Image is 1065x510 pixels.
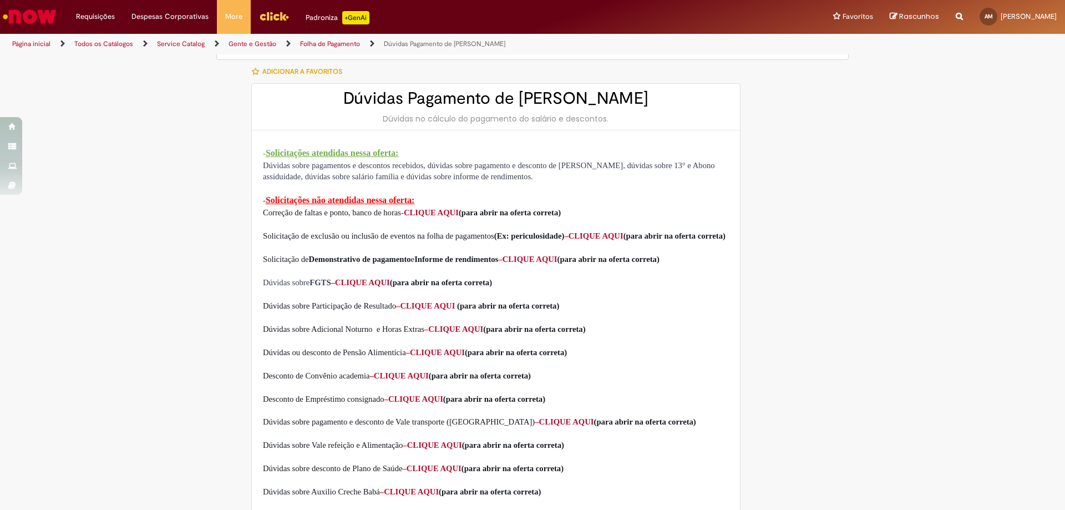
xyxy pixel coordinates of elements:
span: - [263,149,266,158]
span: e [411,255,415,264]
span: Favoritos [843,11,873,22]
ul: Trilhas de página [8,34,702,54]
a: CLIQUE AQUI [388,395,443,403]
span: – [331,278,335,287]
span: Despesas Corporativas [131,11,209,22]
span: Dúvidas sobre Participação de Resultado [263,301,396,310]
span: (para abrir na oferta correta) [623,231,726,240]
span: – [406,348,410,357]
a: Folha de Pagamento [300,39,360,48]
a: CLIQUE AQUI [407,441,462,450]
span: (para abrir na oferta correta) [443,395,545,403]
span: (para abrir na oferta correta) [465,348,567,357]
span: Dúvidas sobre pagamento e desconto de Vale transporte ([GEOGRAPHIC_DATA]) [263,417,535,426]
span: Dúvidas sobre Auxilio Creche Babá [263,487,380,496]
a: CLIQUE AQUI [400,301,455,310]
span: (para abrir na oferta correta) [429,371,531,380]
span: Solicitações não atendidas nessa oferta: [266,195,414,205]
span: More [225,11,242,22]
span: Adicionar a Favoritos [262,67,342,76]
span: Dúvidas sobre Vale refeição e Alimentação [263,441,403,450]
span: – [403,464,407,473]
span: – [498,255,502,264]
span: Dúvidas sobre Adicional Noturno e Horas Extras [263,325,424,334]
span: (para abrir na oferta correta) [459,208,561,217]
span: (para abrir na oferta correta) [483,325,585,334]
p: Dúvidas sobre pagamentos e descontos recebidos, dúvidas sobre pagamento e desconto de [PERSON_NAM... [263,160,729,183]
a: CLIQUE AQUI [404,208,459,217]
span: - [263,196,266,205]
span: – [564,231,568,240]
span: Dúvidas sobre [263,278,310,287]
span: – [424,325,428,334]
a: CLIQUE AQUI [335,278,390,287]
span: (Ex: periculosidade) [494,231,726,240]
span: Requisições [76,11,115,22]
span: (para abrir na oferta correta) [390,278,492,287]
img: ServiceNow [1,6,58,28]
span: – [380,487,384,496]
span: - [401,208,404,217]
a: CLIQUE AQUI [428,325,483,334]
span: – [403,441,407,450]
a: Gente e Gestão [229,39,276,48]
span: (para abrir na oferta correta) [461,464,564,473]
span: Solicitação de exclusão ou inclusão de eventos na folha de pagamentos [263,231,494,240]
a: Dúvidas Pagamento de [PERSON_NAME] [384,39,505,48]
span: Dúvidas sobre desconto de Plano de Saúde [263,464,403,473]
span: – [384,395,388,403]
a: CLIQUE AQUI [569,231,623,240]
span: [PERSON_NAME] [1001,12,1057,21]
a: CLIQUE AQUI [384,487,439,496]
span: (para abrir na oferta correta) [557,255,660,264]
span: (para abrir na oferta correta) [462,441,564,450]
span: AM [985,13,993,20]
p: +GenAi [342,11,369,24]
span: Desconto de Empréstimo consignado [263,395,384,403]
a: CLIQUE AQUI [503,255,557,264]
span: Correção de faltas e ponto, banco de horas [263,208,401,217]
img: click_logo_yellow_360x200.png [259,8,289,24]
span: FGTS [310,278,331,287]
a: CLIQUE AQUI [374,371,429,380]
span: (para abrir na oferta correta) [594,417,696,426]
button: Adicionar a Favoritos [251,60,348,83]
span: – [369,371,373,380]
span: Solicitação de [263,255,309,264]
h2: Dúvidas Pagamento de [PERSON_NAME] [263,89,729,108]
a: CLIQUE AQUI [407,464,461,473]
a: Service Catalog [157,39,205,48]
span: Solicitações atendidas nessa oferta: [266,148,399,158]
span: – [396,301,400,310]
a: Rascunhos [890,12,939,22]
span: Informe de rendimentos [414,255,498,264]
span: (para abrir na oferta correta) [439,487,541,496]
span: (para abrir na oferta correta) [457,301,559,310]
div: Dúvidas no cálculo do pagamento do salário e descontos. [263,113,729,124]
a: CLIQUE AQUI [539,417,594,426]
a: Página inicial [12,39,50,48]
span: Demonstrativo de pagamento [309,255,411,264]
a: Todos os Catálogos [74,39,133,48]
span: Dúvidas ou desconto de Pensão Alimentícia [263,348,406,357]
a: CLIQUE AQUI [410,348,465,357]
span: Desconto de Convênio academia [263,371,370,380]
span: – [535,417,539,426]
div: Padroniza [306,11,369,24]
span: Rascunhos [899,11,939,22]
